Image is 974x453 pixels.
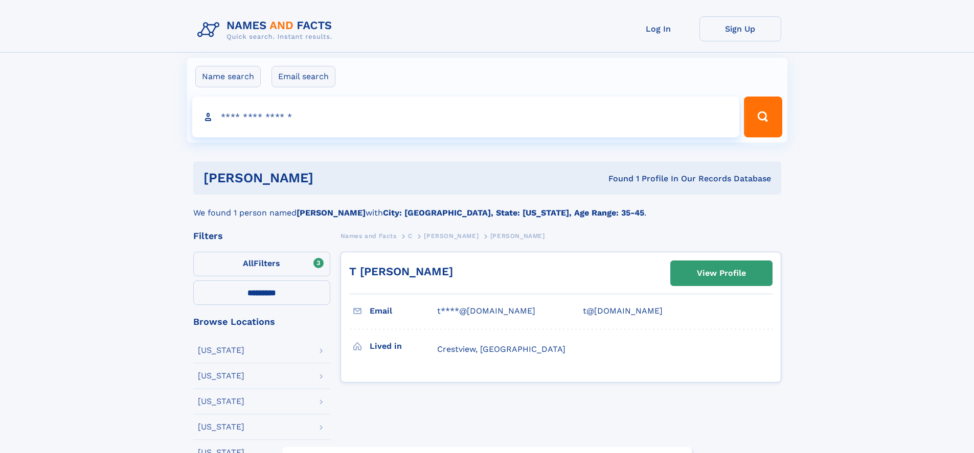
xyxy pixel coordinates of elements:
[198,346,244,354] div: [US_STATE]
[699,16,781,41] a: Sign Up
[583,306,663,316] span: t@[DOMAIN_NAME]
[370,302,437,320] h3: Email
[193,16,341,44] img: Logo Names and Facts
[408,232,413,240] span: C
[198,397,244,406] div: [US_STATE]
[198,423,244,431] div: [US_STATE]
[370,338,437,355] h3: Lived in
[193,231,330,241] div: Filters
[203,172,461,184] h1: [PERSON_NAME]
[461,173,771,184] div: Found 1 Profile In Our Records Database
[424,232,479,240] span: [PERSON_NAME]
[671,261,772,285] a: View Profile
[744,97,782,137] button: Search Button
[195,66,261,87] label: Name search
[424,229,479,242] a: [PERSON_NAME]
[271,66,335,87] label: Email search
[349,265,453,278] a: T [PERSON_NAME]
[193,252,330,276] label: Filters
[437,344,565,354] span: Crestview, [GEOGRAPHIC_DATA]
[193,317,330,326] div: Browse Locations
[383,208,644,218] b: City: [GEOGRAPHIC_DATA], State: [US_STATE], Age Range: 35-45
[408,229,413,242] a: C
[193,195,781,219] div: We found 1 person named with .
[341,229,397,242] a: Names and Facts
[192,97,740,137] input: search input
[198,372,244,380] div: [US_STATE]
[618,16,699,41] a: Log In
[697,261,746,285] div: View Profile
[297,208,366,218] b: [PERSON_NAME]
[243,258,254,268] span: All
[490,232,545,240] span: [PERSON_NAME]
